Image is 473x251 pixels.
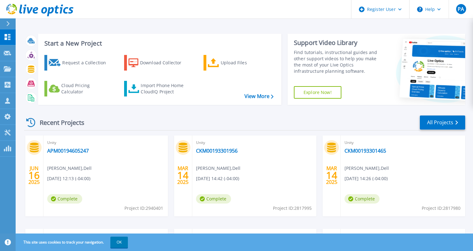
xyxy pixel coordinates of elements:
[47,233,164,239] span: Unity
[326,173,337,178] span: 14
[345,175,388,182] span: [DATE] 14:26 (-04:00)
[28,164,40,187] div: JUN 2025
[294,39,383,47] div: Support Video Library
[44,81,114,96] a: Cloud Pricing Calculator
[345,233,461,239] span: Unity
[294,86,341,99] a: Explore Now!
[196,148,238,154] a: CKM00193301956
[28,173,40,178] span: 16
[177,173,189,178] span: 14
[24,115,93,130] div: Recent Projects
[62,57,112,69] div: Request a Collection
[273,205,312,212] span: Project ID: 2817995
[345,165,389,172] span: [PERSON_NAME] , Dell
[140,57,190,69] div: Download Collector
[196,139,313,146] span: Unity
[196,194,231,204] span: Complete
[61,82,111,95] div: Cloud Pricing Calculator
[47,165,92,172] span: [PERSON_NAME] , Dell
[47,194,82,204] span: Complete
[196,175,239,182] span: [DATE] 14:42 (-04:00)
[204,55,273,71] a: Upload Files
[420,116,465,130] a: All Projects
[196,233,313,239] span: Unity
[44,40,273,47] h3: Start a New Project
[47,175,90,182] span: [DATE] 12:13 (-04:00)
[294,49,383,74] div: Find tutorials, instructional guides and other support videos to help you make the most of your L...
[345,194,380,204] span: Complete
[110,237,128,248] button: OK
[458,7,464,12] span: PA
[422,205,460,212] span: Project ID: 2817980
[326,164,338,187] div: MAR 2025
[177,164,189,187] div: MAR 2025
[196,165,240,172] span: [PERSON_NAME] , Dell
[44,55,114,71] a: Request a Collection
[47,139,164,146] span: Unity
[124,205,163,212] span: Project ID: 2940401
[244,93,274,99] a: View More
[345,148,386,154] a: CKM00193301465
[124,55,194,71] a: Download Collector
[141,82,189,95] div: Import Phone Home CloudIQ Project
[47,148,89,154] a: APM00194605247
[17,237,128,248] span: This site uses cookies to track your navigation.
[345,139,461,146] span: Unity
[221,57,271,69] div: Upload Files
